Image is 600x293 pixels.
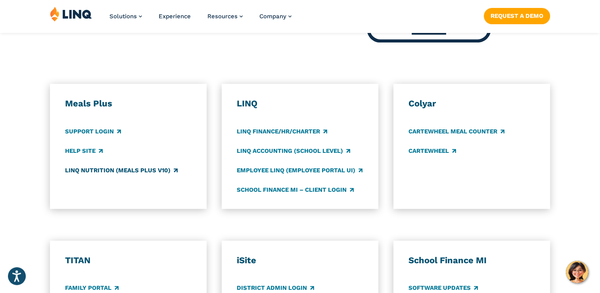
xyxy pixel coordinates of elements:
span: Company [259,13,286,20]
a: Experience [159,13,191,20]
h3: LINQ [237,98,363,109]
a: LINQ Finance/HR/Charter [237,127,327,136]
span: Resources [207,13,238,20]
a: Family Portal [65,284,119,293]
h3: iSite [237,255,363,266]
a: District Admin Login [237,284,314,293]
nav: Button Navigation [484,6,550,24]
h3: Meals Plus [65,98,192,109]
h3: TITAN [65,255,192,266]
a: Employee LINQ (Employee Portal UI) [237,166,362,175]
a: Request a Demo [484,8,550,24]
button: Hello, have a question? Let’s chat. [566,261,588,283]
img: LINQ | K‑12 Software [50,6,92,21]
a: Resources [207,13,243,20]
h3: School Finance MI [408,255,535,266]
a: Help Site [65,146,103,155]
h3: Colyar [408,98,535,109]
a: Company [259,13,291,20]
nav: Primary Navigation [109,6,291,33]
a: CARTEWHEEL [408,146,456,155]
a: School Finance MI – Client Login [237,185,354,194]
a: Software Updates [408,284,478,293]
a: LINQ Nutrition (Meals Plus v10) [65,166,178,175]
span: Solutions [109,13,137,20]
a: LINQ Accounting (school level) [237,146,350,155]
a: Solutions [109,13,142,20]
a: Support Login [65,127,121,136]
a: CARTEWHEEL Meal Counter [408,127,504,136]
